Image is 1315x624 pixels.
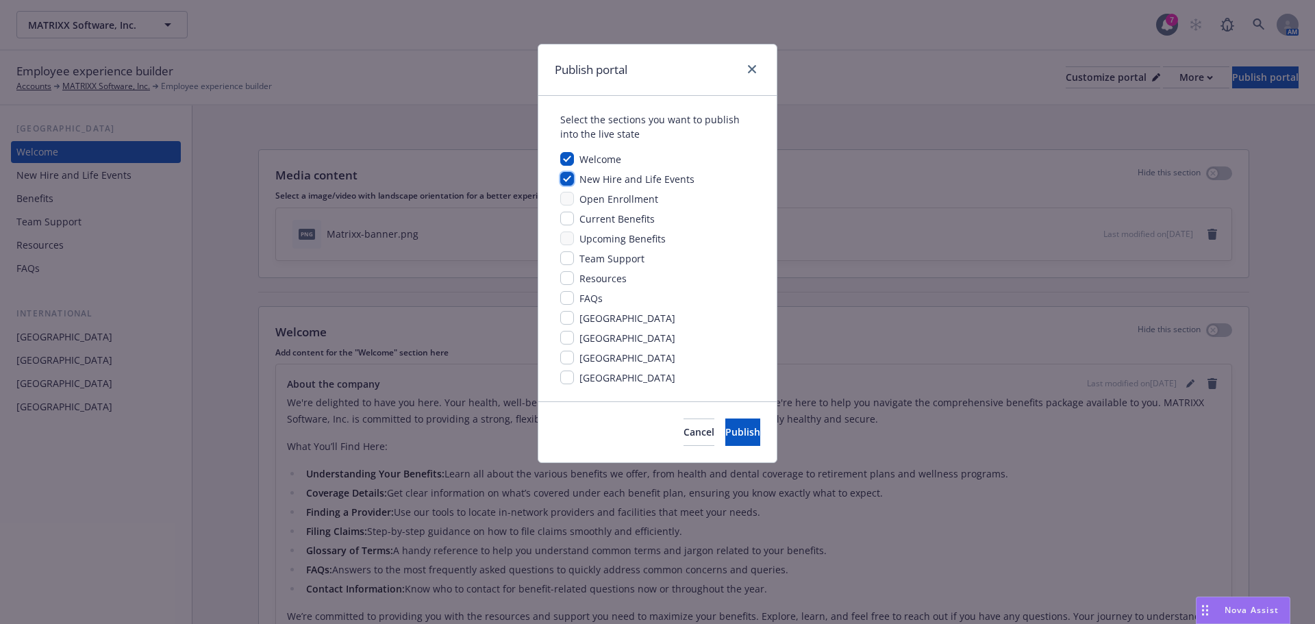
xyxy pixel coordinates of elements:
[744,61,760,77] a: close
[579,252,644,265] span: Team Support
[1225,604,1279,616] span: Nova Assist
[560,112,755,141] div: Select the sections you want to publish into the live state
[684,425,714,438] span: Cancel
[579,312,675,325] span: [GEOGRAPHIC_DATA]
[1197,597,1214,623] div: Drag to move
[579,153,621,166] span: Welcome
[579,272,627,285] span: Resources
[684,419,714,446] button: Cancel
[725,425,760,438] span: Publish
[579,351,675,364] span: [GEOGRAPHIC_DATA]
[725,419,760,446] button: Publish
[579,371,675,384] span: [GEOGRAPHIC_DATA]
[579,212,655,225] span: Current Benefits
[579,232,666,245] span: Upcoming Benefits
[579,192,658,205] span: Open Enrollment
[555,61,627,79] h1: Publish portal
[579,292,603,305] span: FAQs
[579,332,675,345] span: [GEOGRAPHIC_DATA]
[1196,597,1290,624] button: Nova Assist
[579,173,694,186] span: New Hire and Life Events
